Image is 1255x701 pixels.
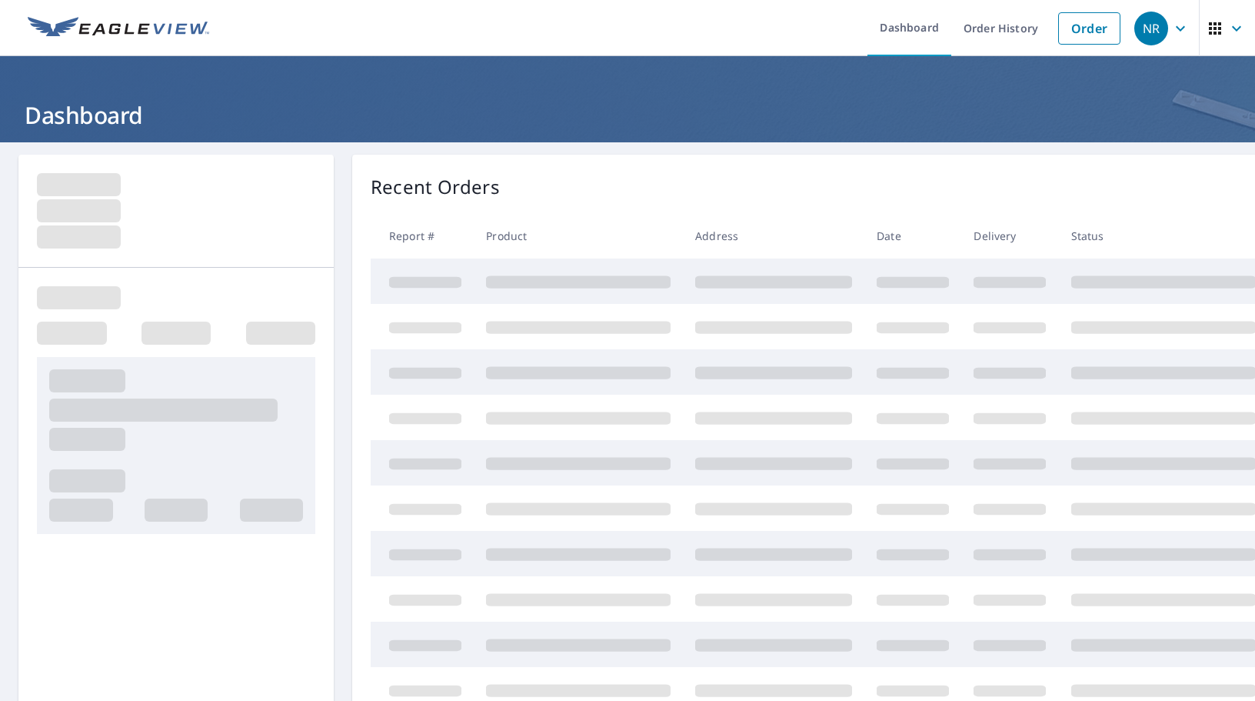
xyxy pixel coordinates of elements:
[683,213,864,259] th: Address
[961,213,1058,259] th: Delivery
[371,173,500,201] p: Recent Orders
[371,213,474,259] th: Report #
[1134,12,1168,45] div: NR
[1058,12,1120,45] a: Order
[474,213,683,259] th: Product
[18,99,1237,131] h1: Dashboard
[864,213,961,259] th: Date
[28,17,209,40] img: EV Logo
